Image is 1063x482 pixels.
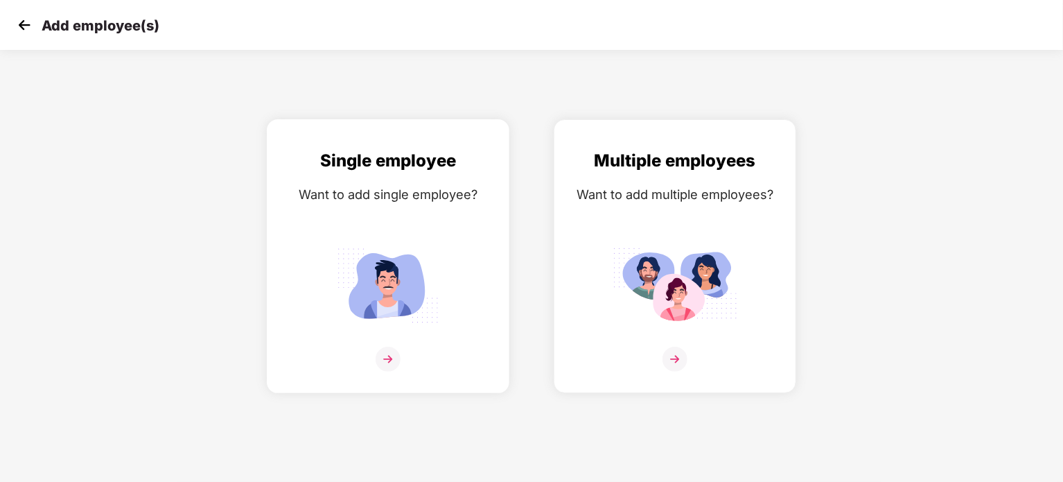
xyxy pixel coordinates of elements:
[568,184,782,205] div: Want to add multiple employees?
[42,17,159,34] p: Add employee(s)
[281,148,495,174] div: Single employee
[326,242,450,329] img: svg+xml;base64,PHN2ZyB4bWxucz0iaHR0cDovL3d3dy53My5vcmcvMjAwMC9zdmciIGlkPSJTaW5nbGVfZW1wbG95ZWUiIH...
[14,15,35,35] img: svg+xml;base64,PHN2ZyB4bWxucz0iaHR0cDovL3d3dy53My5vcmcvMjAwMC9zdmciIHdpZHRoPSIzMCIgaGVpZ2h0PSIzMC...
[613,242,737,329] img: svg+xml;base64,PHN2ZyB4bWxucz0iaHR0cDovL3d3dy53My5vcmcvMjAwMC9zdmciIGlkPSJNdWx0aXBsZV9lbXBsb3llZS...
[662,347,687,372] img: svg+xml;base64,PHN2ZyB4bWxucz0iaHR0cDovL3d3dy53My5vcmcvMjAwMC9zdmciIHdpZHRoPSIzNiIgaGVpZ2h0PSIzNi...
[281,184,495,205] div: Want to add single employee?
[376,347,401,372] img: svg+xml;base64,PHN2ZyB4bWxucz0iaHR0cDovL3d3dy53My5vcmcvMjAwMC9zdmciIHdpZHRoPSIzNiIgaGVpZ2h0PSIzNi...
[568,148,782,174] div: Multiple employees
